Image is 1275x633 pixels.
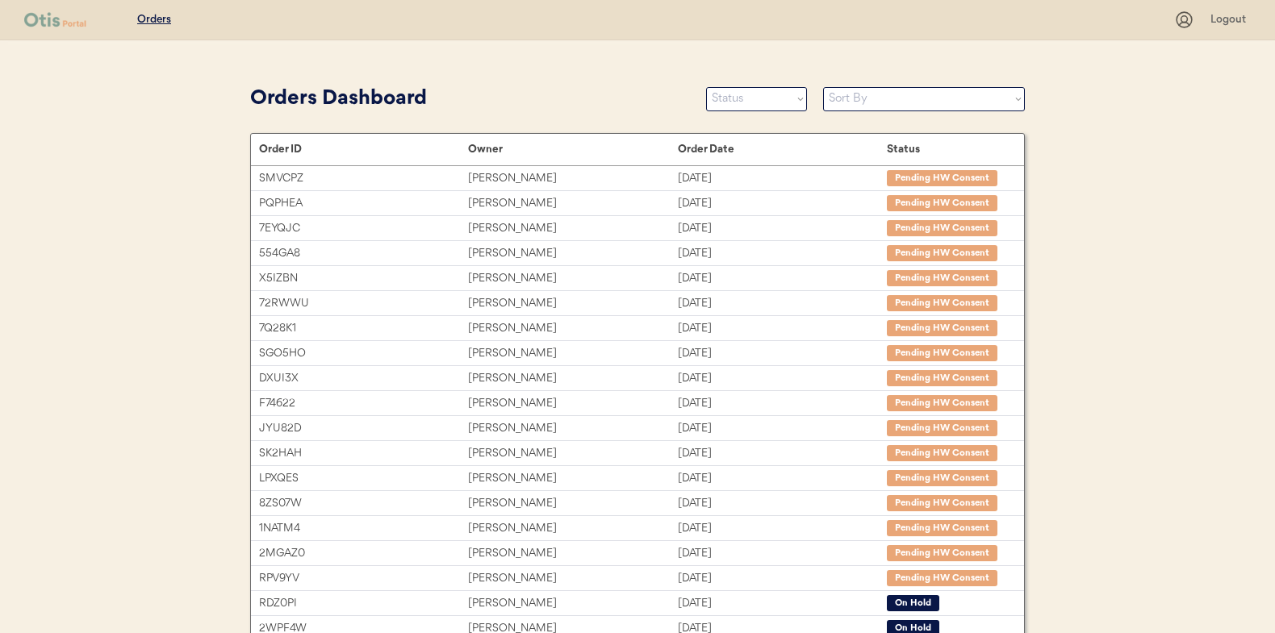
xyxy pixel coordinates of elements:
div: PQPHEA [259,194,468,213]
div: [PERSON_NAME] [468,494,677,513]
div: [PERSON_NAME] [468,344,677,363]
div: [DATE] [678,294,887,313]
div: SK2HAH [259,444,468,463]
div: [DATE] [678,344,887,363]
div: RDZ0PI [259,594,468,613]
div: 8ZS07W [259,494,468,513]
div: [DATE] [678,419,887,438]
div: 554GA8 [259,244,468,263]
div: [PERSON_NAME] [468,269,677,288]
div: X5IZBN [259,269,468,288]
div: [DATE] [678,194,887,213]
div: [PERSON_NAME] [468,244,677,263]
div: [DATE] [678,569,887,588]
div: RPV9YV [259,569,468,588]
div: [PERSON_NAME] [468,544,677,563]
div: [DATE] [678,319,887,338]
div: [DATE] [678,469,887,488]
div: Orders Dashboard [250,84,690,115]
div: [PERSON_NAME] [468,594,677,613]
u: Orders [137,14,171,25]
div: [DATE] [678,244,887,263]
div: F74622 [259,394,468,413]
div: [PERSON_NAME] [468,319,677,338]
div: [PERSON_NAME] [468,519,677,538]
div: 7EYQJC [259,219,468,238]
div: [DATE] [678,369,887,388]
div: [PERSON_NAME] [468,394,677,413]
div: 7Q28K1 [259,319,468,338]
div: [DATE] [678,544,887,563]
div: Order Date [678,143,887,156]
div: [PERSON_NAME] [468,194,677,213]
div: [DATE] [678,444,887,463]
div: Order ID [259,143,468,156]
div: [PERSON_NAME] [468,294,677,313]
div: [DATE] [678,394,887,413]
div: [DATE] [678,269,887,288]
div: Logout [1210,12,1251,28]
div: [DATE] [678,169,887,188]
div: [DATE] [678,519,887,538]
div: SMVCPZ [259,169,468,188]
div: 72RWWU [259,294,468,313]
div: SGO5HO [259,344,468,363]
div: [PERSON_NAME] [468,369,677,388]
div: 2MGAZ0 [259,544,468,563]
div: Owner [468,143,677,156]
div: [PERSON_NAME] [468,219,677,238]
div: 1NATM4 [259,519,468,538]
div: [DATE] [678,219,887,238]
div: [PERSON_NAME] [468,419,677,438]
div: [PERSON_NAME] [468,469,677,488]
div: DXUI3X [259,369,468,388]
div: [DATE] [678,594,887,613]
div: [PERSON_NAME] [468,569,677,588]
div: [PERSON_NAME] [468,169,677,188]
div: [PERSON_NAME] [468,444,677,463]
div: [DATE] [678,494,887,513]
div: LPXQES [259,469,468,488]
div: JYU82D [259,419,468,438]
div: Status [887,143,1008,156]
